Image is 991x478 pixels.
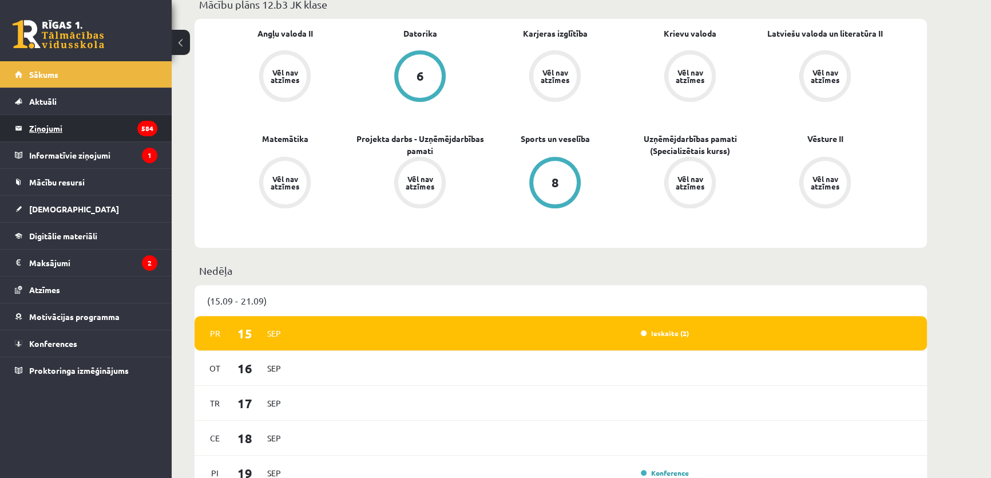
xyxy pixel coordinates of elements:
a: Datorika [403,27,437,39]
a: Ieskaite (2) [641,329,689,338]
span: Digitālie materiāli [29,231,97,241]
span: Atzīmes [29,285,60,295]
span: 17 [227,394,263,413]
legend: Ziņojumi [29,115,157,141]
a: Vēl nav atzīmes [623,157,758,211]
div: Vēl nav atzīmes [269,69,301,84]
div: Vēl nav atzīmes [269,175,301,190]
a: Aktuāli [15,88,157,114]
span: Pr [203,325,227,342]
a: 6 [352,50,487,104]
div: Vēl nav atzīmes [539,69,571,84]
div: Vēl nav atzīmes [674,69,706,84]
span: [DEMOGRAPHIC_DATA] [29,204,119,214]
div: 8 [552,176,559,189]
a: Angļu valoda II [257,27,313,39]
a: Krievu valoda [664,27,716,39]
div: Vēl nav atzīmes [809,175,841,190]
a: 8 [487,157,623,211]
a: Projekta darbs - Uzņēmējdarbības pamati [352,133,487,157]
span: 16 [227,359,263,378]
a: Vēl nav atzīmes [352,157,487,211]
a: Informatīvie ziņojumi1 [15,142,157,168]
a: Vēsture II [807,133,843,145]
a: Atzīmes [15,276,157,303]
a: Vēl nav atzīmes [758,157,893,211]
a: Latviešu valoda un literatūra II [767,27,883,39]
a: Sākums [15,61,157,88]
div: Vēl nav atzīmes [404,175,436,190]
legend: Informatīvie ziņojumi [29,142,157,168]
span: Mācību resursi [29,177,85,187]
span: Tr [203,394,227,412]
a: Maksājumi2 [15,250,157,276]
a: Vēl nav atzīmes [217,50,352,104]
span: Motivācijas programma [29,311,120,322]
a: Proktoringa izmēģinājums [15,357,157,384]
a: Konferences [15,330,157,357]
a: [DEMOGRAPHIC_DATA] [15,196,157,222]
a: Vēl nav atzīmes [487,50,623,104]
span: Sep [262,360,286,377]
a: Matemātika [262,133,308,145]
div: Vēl nav atzīmes [809,69,841,84]
span: Ce [203,429,227,447]
a: Uzņēmējdarbības pamati (Specializētais kurss) [623,133,758,157]
span: 18 [227,429,263,448]
p: Nedēļa [199,263,922,278]
div: 6 [417,70,424,82]
span: Sep [262,394,286,412]
a: Ziņojumi584 [15,115,157,141]
i: 1 [142,148,157,163]
span: Konferences [29,338,77,349]
span: 15 [227,324,263,343]
a: Mācību resursi [15,169,157,195]
i: 584 [137,121,157,136]
span: Sep [262,429,286,447]
a: Sports un veselība [521,133,590,145]
span: Sep [262,325,286,342]
a: Vēl nav atzīmes [623,50,758,104]
a: Vēl nav atzīmes [758,50,893,104]
a: Rīgas 1. Tālmācības vidusskola [13,20,104,49]
span: Proktoringa izmēģinājums [29,365,129,376]
a: Vēl nav atzīmes [217,157,352,211]
a: Motivācijas programma [15,303,157,330]
a: Karjeras izglītība [523,27,588,39]
a: Konference [641,468,689,477]
i: 2 [142,255,157,271]
span: Ot [203,360,227,377]
a: Digitālie materiāli [15,223,157,249]
div: (15.09 - 21.09) [195,285,927,316]
legend: Maksājumi [29,250,157,276]
span: Aktuāli [29,96,57,106]
span: Sākums [29,69,58,80]
div: Vēl nav atzīmes [674,175,706,190]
